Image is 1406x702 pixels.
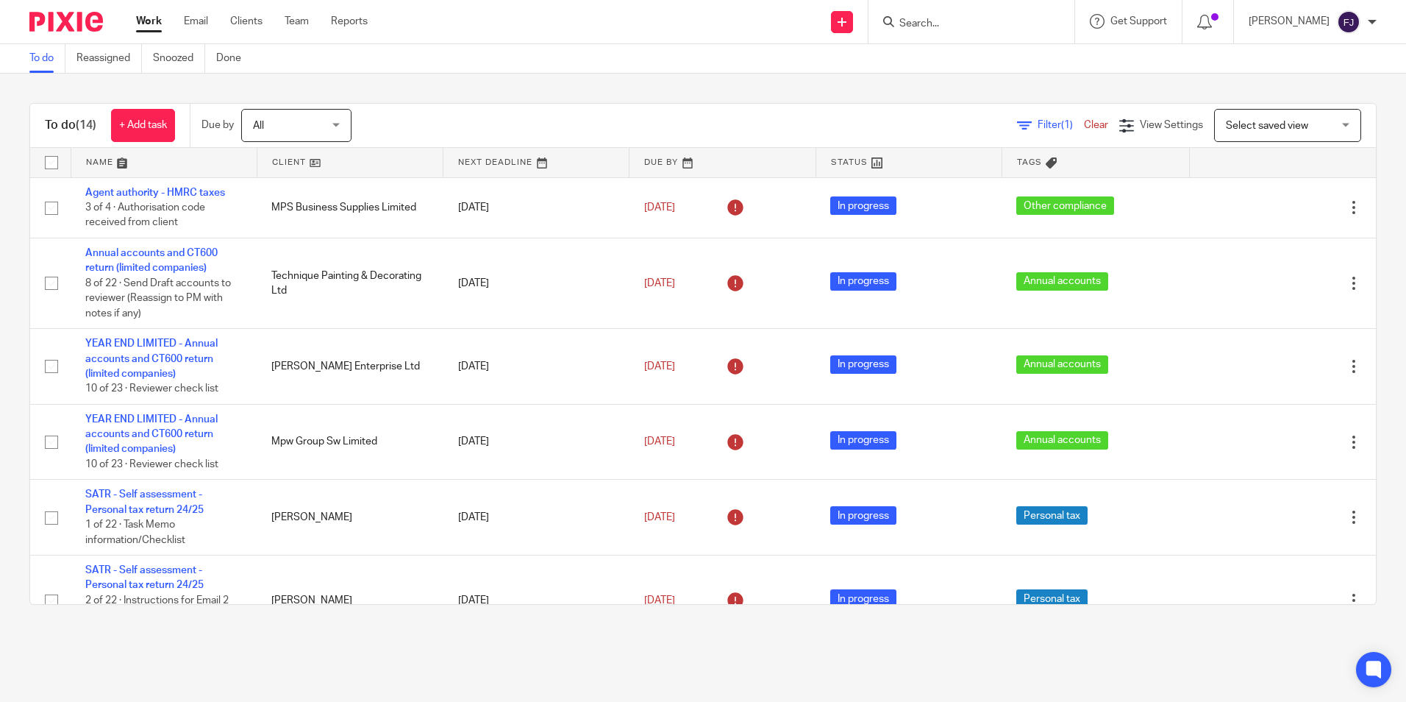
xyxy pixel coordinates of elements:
[85,202,205,228] span: 3 of 4 · Authorisation code received from client
[830,355,896,374] span: In progress
[85,489,204,514] a: SATR - Self assessment - Personal tax return 24/25
[85,338,218,379] a: YEAR END LIMITED - Annual accounts and CT600 return (limited companies)
[1016,196,1114,215] span: Other compliance
[253,121,264,131] span: All
[443,480,629,556] td: [DATE]
[1016,589,1088,608] span: Personal tax
[85,565,204,590] a: SATR - Self assessment - Personal tax return 24/25
[85,414,218,455] a: YEAR END LIMITED - Annual accounts and CT600 return (limited companies)
[76,119,96,131] span: (14)
[257,404,443,480] td: Mpw Group Sw Limited
[1016,506,1088,525] span: Personal tax
[29,44,65,73] a: To do
[257,480,443,556] td: [PERSON_NAME]
[1038,120,1084,130] span: Filter
[257,329,443,405] td: [PERSON_NAME] Enterprise Ltd
[257,238,443,328] td: Technique Painting & Decorating Ltd
[136,14,162,29] a: Work
[111,109,175,142] a: + Add task
[1016,272,1108,291] span: Annual accounts
[184,14,208,29] a: Email
[85,188,225,198] a: Agent authority - HMRC taxes
[257,556,443,646] td: [PERSON_NAME]
[1084,120,1108,130] a: Clear
[85,595,229,636] span: 2 of 22 · Instructions for Email 2 (Detailed - what to not include based of the...
[1061,120,1073,130] span: (1)
[257,177,443,238] td: MPS Business Supplies Limited
[644,436,675,447] span: [DATE]
[85,278,231,319] span: 8 of 22 · Send Draft accounts to reviewer (Reassign to PM with notes if any)
[443,177,629,238] td: [DATE]
[443,238,629,328] td: [DATE]
[443,329,629,405] td: [DATE]
[285,14,309,29] a: Team
[830,589,896,608] span: In progress
[1249,14,1330,29] p: [PERSON_NAME]
[85,248,218,273] a: Annual accounts and CT600 return (limited companies)
[443,404,629,480] td: [DATE]
[76,44,142,73] a: Reassigned
[153,44,205,73] a: Snoozed
[1017,158,1042,166] span: Tags
[29,12,103,32] img: Pixie
[1226,121,1308,131] span: Select saved view
[1337,10,1360,34] img: svg%3E
[1016,431,1108,450] span: Annual accounts
[644,361,675,372] span: [DATE]
[644,595,675,606] span: [DATE]
[898,18,1030,31] input: Search
[230,14,263,29] a: Clients
[331,14,368,29] a: Reports
[830,431,896,450] span: In progress
[644,278,675,288] span: [DATE]
[1140,120,1203,130] span: View Settings
[85,384,218,394] span: 10 of 23 · Reviewer check list
[644,202,675,213] span: [DATE]
[830,272,896,291] span: In progress
[85,459,218,469] span: 10 of 23 · Reviewer check list
[1016,355,1108,374] span: Annual accounts
[1110,16,1167,26] span: Get Support
[443,556,629,646] td: [DATE]
[45,118,96,133] h1: To do
[201,118,234,132] p: Due by
[830,196,896,215] span: In progress
[830,506,896,525] span: In progress
[216,44,252,73] a: Done
[644,512,675,522] span: [DATE]
[85,520,185,545] span: 1 of 22 · Task Memo information/Checklist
